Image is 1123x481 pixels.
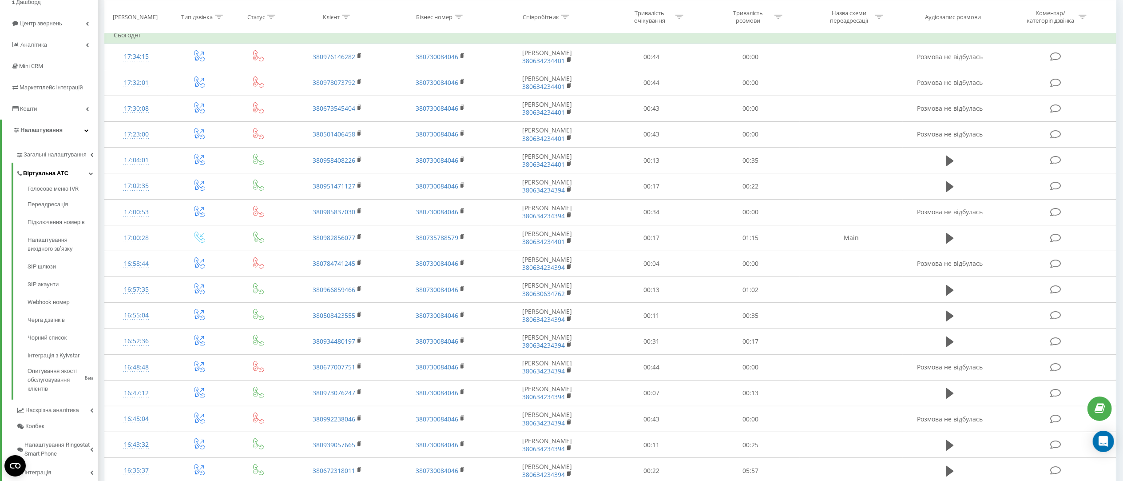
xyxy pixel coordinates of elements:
span: Маркетплейс інтеграцій [20,84,83,91]
td: Сьогодні [105,26,1116,44]
td: 00:00 [701,70,800,96]
div: Клієнт [323,13,340,20]
a: 380978073792 [313,78,355,87]
td: [PERSON_NAME] [492,432,602,458]
a: 380992238046 [313,415,355,423]
td: 00:13 [602,148,701,173]
td: [PERSON_NAME] [492,148,602,173]
span: Віртуальна АТС [23,169,68,178]
td: 00:44 [602,44,701,70]
span: Опитування якості обслуговування клієнтів [28,367,83,393]
td: 00:13 [701,380,800,406]
span: Розмова не відбулась [917,208,983,216]
td: Main [800,225,902,251]
td: 00:17 [701,329,800,354]
div: 17:04:01 [114,152,159,169]
td: [PERSON_NAME] [492,70,602,96]
a: SIP шлюзи [28,258,98,276]
td: [PERSON_NAME] [492,173,602,199]
div: 17:00:28 [114,229,159,247]
div: 17:00:53 [114,204,159,221]
td: 00:00 [701,406,800,432]
a: 380730084046 [416,78,458,87]
span: Переадресація [28,200,68,209]
span: Webhook номер [28,298,70,307]
td: 00:17 [602,225,701,251]
a: 380730084046 [416,337,458,345]
div: 16:48:48 [114,359,159,376]
span: Інтеграція [24,468,51,477]
div: 16:57:35 [114,281,159,298]
span: SIP шлюзи [28,262,56,271]
span: Аналiтика [20,41,47,48]
td: [PERSON_NAME] [492,329,602,354]
td: [PERSON_NAME] [492,303,602,329]
a: 380730084046 [416,466,458,475]
a: 380634234394 [522,419,565,427]
div: Тривалість розмови [725,9,772,24]
a: Переадресація [28,196,98,213]
td: 00:04 [602,251,701,277]
a: 380939057665 [313,441,355,449]
span: Розмова не відбулась [917,52,983,61]
td: 00:35 [701,148,800,173]
a: 380730084046 [416,285,458,294]
div: [PERSON_NAME] [113,13,158,20]
a: 380730084046 [416,389,458,397]
a: Налаштування Ringostat Smart Phone [16,434,98,462]
a: 380634234401 [522,108,565,116]
td: 00:35 [701,303,800,329]
span: Інтеграція з Kyivstar [28,351,79,360]
a: 380735788579 [416,233,458,242]
a: 380673545404 [313,104,355,112]
div: 16:43:32 [114,436,159,453]
a: 380730084046 [416,52,458,61]
a: 380730084046 [416,311,458,320]
a: Наскрізна аналітика [16,400,98,418]
td: 00:34 [602,199,701,225]
a: 380508423555 [313,311,355,320]
td: 00:00 [701,96,800,121]
a: 380634234401 [522,82,565,91]
span: Mini CRM [19,63,43,69]
a: Голосове меню IVR [28,184,98,196]
button: Open CMP widget [4,455,26,477]
a: 380934480197 [313,337,355,345]
a: 380730084046 [416,130,458,138]
a: 380730084046 [416,363,458,371]
td: 00:17 [602,173,701,199]
span: Центр звернень [20,20,62,27]
span: Розмова не відбулась [917,363,983,371]
a: SIP акаунти [28,276,98,293]
div: Назва схеми переадресації [825,9,873,24]
a: 380634234401 [522,56,565,65]
a: 380634234394 [522,341,565,349]
td: 00:07 [602,380,701,406]
div: Open Intercom Messenger [1093,431,1114,452]
a: 380966859466 [313,285,355,294]
div: 17:02:35 [114,177,159,195]
td: 00:00 [701,199,800,225]
a: Підключення номерів [28,213,98,231]
a: Чорний список [28,329,98,347]
span: Налаштування вихідного зв’язку [28,236,93,253]
a: 380730084046 [416,441,458,449]
td: [PERSON_NAME] [492,44,602,70]
td: 00:43 [602,406,701,432]
td: [PERSON_NAME] [492,251,602,277]
div: 16:52:36 [114,333,159,350]
div: 17:34:15 [114,48,159,65]
span: Голосове меню IVR [28,184,79,193]
a: Webhook номер [28,293,98,311]
div: Співробітник [523,13,559,20]
div: Тип дзвінка [181,13,213,20]
a: 380672318011 [313,466,355,475]
td: 01:02 [701,277,800,303]
a: 380634234394 [522,445,565,453]
span: Підключення номерів [28,218,85,227]
a: Віртуальна АТС [16,163,98,181]
td: 00:11 [602,432,701,458]
a: 380634234394 [522,263,565,272]
td: 00:25 [701,432,800,458]
span: Розмова не відбулась [917,78,983,87]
